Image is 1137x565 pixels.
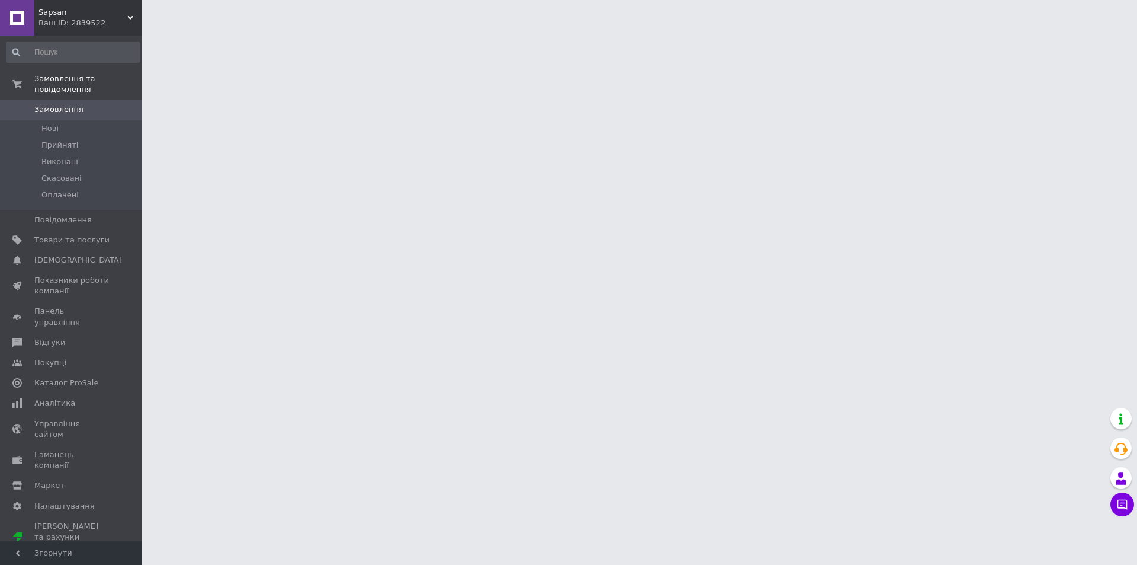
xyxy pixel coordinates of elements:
[34,521,110,554] span: [PERSON_NAME] та рахунки
[34,480,65,491] span: Маркет
[6,42,140,63] input: Пошук
[34,357,66,368] span: Покупці
[38,18,142,28] div: Ваш ID: 2839522
[1110,493,1134,516] button: Чат з покупцем
[34,275,110,296] span: Показники роботи компанії
[34,501,95,512] span: Налаштування
[41,173,82,184] span: Скасовані
[34,104,83,115] span: Замовлення
[34,255,122,266] span: [DEMOGRAPHIC_DATA]
[34,306,110,327] span: Панель управління
[34,378,98,388] span: Каталог ProSale
[41,190,79,200] span: Оплачені
[34,215,92,225] span: Повідомлення
[41,123,59,134] span: Нові
[41,157,78,167] span: Виконані
[34,419,110,440] span: Управління сайтом
[38,7,127,18] span: Sapsan
[34,398,75,408] span: Аналітика
[34,449,110,471] span: Гаманець компанії
[34,235,110,245] span: Товари та послуги
[41,140,78,151] span: Прийняті
[34,337,65,348] span: Відгуки
[34,74,142,95] span: Замовлення та повідомлення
